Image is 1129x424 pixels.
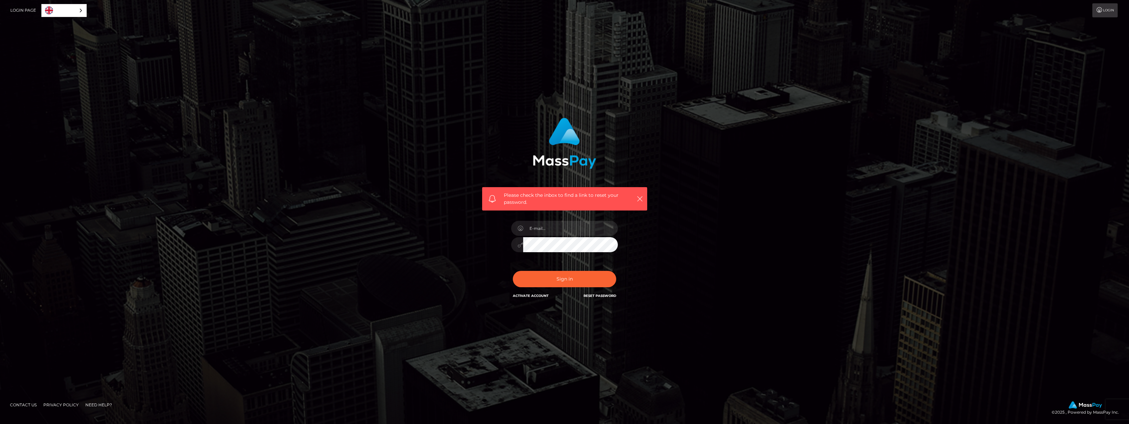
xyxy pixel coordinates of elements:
a: Activate Account [513,294,548,298]
a: Login [1092,3,1118,17]
a: Login Page [10,3,36,17]
span: Please check the inbox to find a link to reset your password. [504,192,626,206]
a: Reset Password [584,294,616,298]
a: Need Help? [83,400,115,410]
img: MassPay [1069,401,1102,409]
img: MassPay Login [533,118,596,169]
a: English [42,4,86,17]
a: Contact Us [7,400,39,410]
aside: Language selected: English [41,4,87,17]
input: E-mail... [523,221,618,236]
a: Privacy Policy [41,400,81,410]
button: Sign in [513,271,616,287]
div: Language [41,4,87,17]
div: © 2025 , Powered by MassPay Inc. [1052,401,1124,416]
